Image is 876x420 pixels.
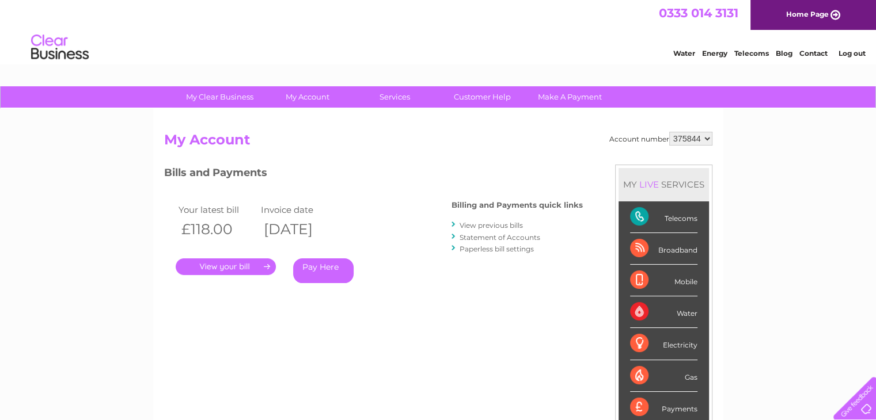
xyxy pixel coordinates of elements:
[659,6,738,20] a: 0333 014 3131
[347,86,442,108] a: Services
[435,86,530,108] a: Customer Help
[630,360,697,392] div: Gas
[460,245,534,253] a: Paperless bill settings
[776,49,792,58] a: Blog
[260,86,355,108] a: My Account
[164,132,712,154] h2: My Account
[619,168,709,201] div: MY SERVICES
[630,233,697,265] div: Broadband
[166,6,711,56] div: Clear Business is a trading name of Verastar Limited (registered in [GEOGRAPHIC_DATA] No. 3667643...
[838,49,865,58] a: Log out
[734,49,769,58] a: Telecoms
[637,179,661,190] div: LIVE
[258,217,341,241] th: [DATE]
[522,86,617,108] a: Make A Payment
[702,49,727,58] a: Energy
[176,258,276,275] a: .
[630,201,697,233] div: Telecoms
[452,201,583,209] h4: Billing and Payments quick links
[460,221,523,230] a: View previous bills
[630,265,697,296] div: Mobile
[258,202,341,217] td: Invoice date
[31,30,89,65] img: logo.png
[609,132,712,146] div: Account number
[172,86,267,108] a: My Clear Business
[799,49,828,58] a: Contact
[176,202,259,217] td: Your latest bill
[293,258,354,283] a: Pay Here
[164,165,583,185] h3: Bills and Payments
[673,49,695,58] a: Water
[630,296,697,328] div: Water
[460,233,540,242] a: Statement of Accounts
[630,328,697,360] div: Electricity
[176,217,259,241] th: £118.00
